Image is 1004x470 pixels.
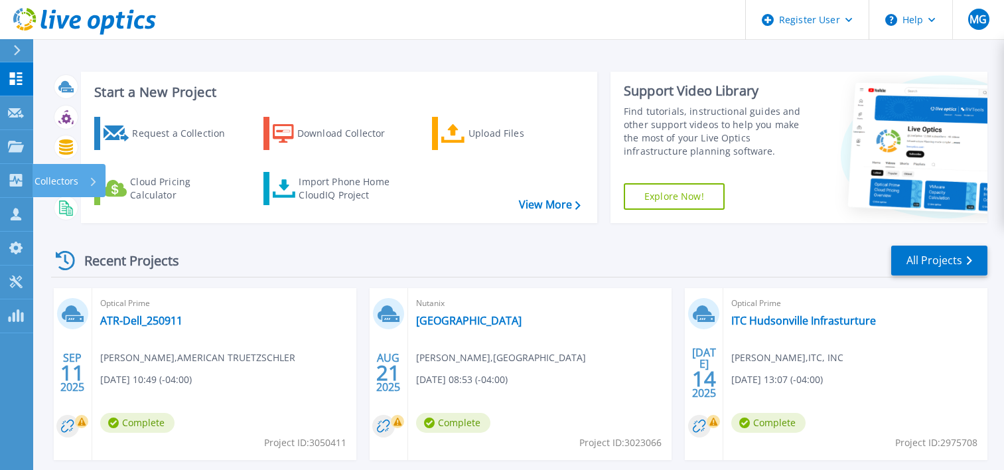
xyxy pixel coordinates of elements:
span: [DATE] 13:07 (-04:00) [731,372,823,387]
span: Optical Prime [731,296,979,311]
div: Find tutorials, instructional guides and other support videos to help you make the most of your L... [624,105,813,158]
div: Support Video Library [624,82,813,100]
div: Upload Files [468,120,575,147]
span: [DATE] 08:53 (-04:00) [416,372,508,387]
div: Download Collector [297,120,403,147]
a: ITC Hudsonville Infrasturture [731,314,876,327]
span: [PERSON_NAME] , AMERICAN TRUETZSCHLER [100,351,295,365]
div: Import Phone Home CloudIQ Project [299,175,402,202]
span: [PERSON_NAME] , [GEOGRAPHIC_DATA] [416,351,586,365]
a: View More [519,198,581,211]
div: Recent Projects [51,244,197,277]
a: Request a Collection [94,117,242,150]
span: 21 [376,367,400,378]
a: Explore Now! [624,183,725,210]
span: Complete [100,413,175,433]
span: Complete [731,413,806,433]
span: Project ID: 3023066 [579,435,662,450]
span: Project ID: 3050411 [264,435,346,450]
p: Collectors [35,164,78,198]
span: MG [969,14,987,25]
span: 11 [60,367,84,378]
span: [DATE] 10:49 (-04:00) [100,372,192,387]
a: ATR-Dell_250911 [100,314,182,327]
span: Optical Prime [100,296,348,311]
div: [DATE] 2025 [691,349,717,397]
a: Download Collector [263,117,411,150]
span: Nutanix [416,296,664,311]
h3: Start a New Project [94,85,580,100]
span: 14 [692,373,716,384]
a: Cloud Pricing Calculator [94,172,242,205]
div: Request a Collection [132,120,238,147]
div: Cloud Pricing Calculator [130,175,236,202]
span: Project ID: 2975708 [895,435,977,450]
a: All Projects [891,246,987,275]
span: Complete [416,413,490,433]
a: [GEOGRAPHIC_DATA] [416,314,522,327]
div: AUG 2025 [376,349,401,397]
div: SEP 2025 [60,349,85,397]
span: [PERSON_NAME] , ITC, INC [731,351,843,365]
a: Upload Files [432,117,580,150]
